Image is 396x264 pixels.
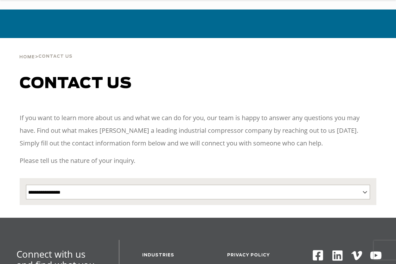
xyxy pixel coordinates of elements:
img: Linkedin [331,249,344,262]
p: Please tell us the nature of your inquiry. [20,154,376,167]
span: Contact Us [38,55,73,59]
img: Youtube [370,249,382,262]
div: > [19,38,73,62]
img: Vimeo [351,251,362,260]
img: Facebook [312,249,324,261]
a: Home [19,54,35,60]
p: If you want to learn more about us and what we can do for you, our team is happy to answer any qu... [20,112,376,150]
span: Home [19,55,35,59]
span: Contact us [20,76,132,91]
a: Industries [142,253,174,257]
a: Privacy Policy [227,253,270,257]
